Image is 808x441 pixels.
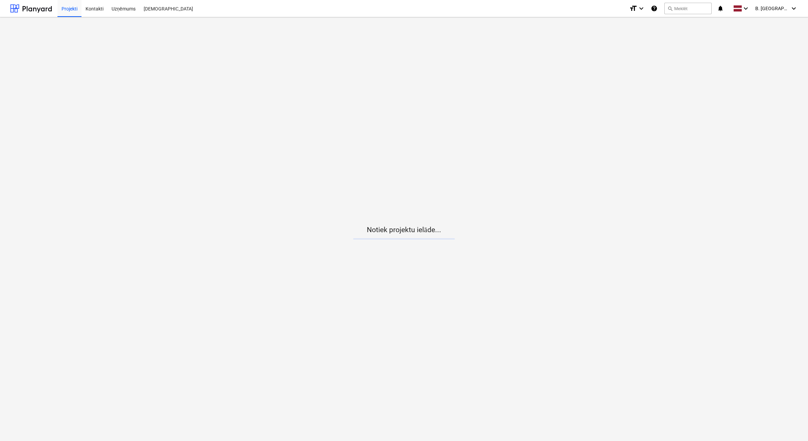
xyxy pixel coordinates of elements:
[742,4,750,13] i: keyboard_arrow_down
[755,6,789,11] span: B. [GEOGRAPHIC_DATA]
[353,225,455,235] p: Notiek projektu ielāde...
[637,4,645,13] i: keyboard_arrow_down
[667,6,673,11] span: search
[790,4,798,13] i: keyboard_arrow_down
[629,4,637,13] i: format_size
[651,4,658,13] i: Zināšanu pamats
[717,4,724,13] i: notifications
[664,3,712,14] button: Meklēt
